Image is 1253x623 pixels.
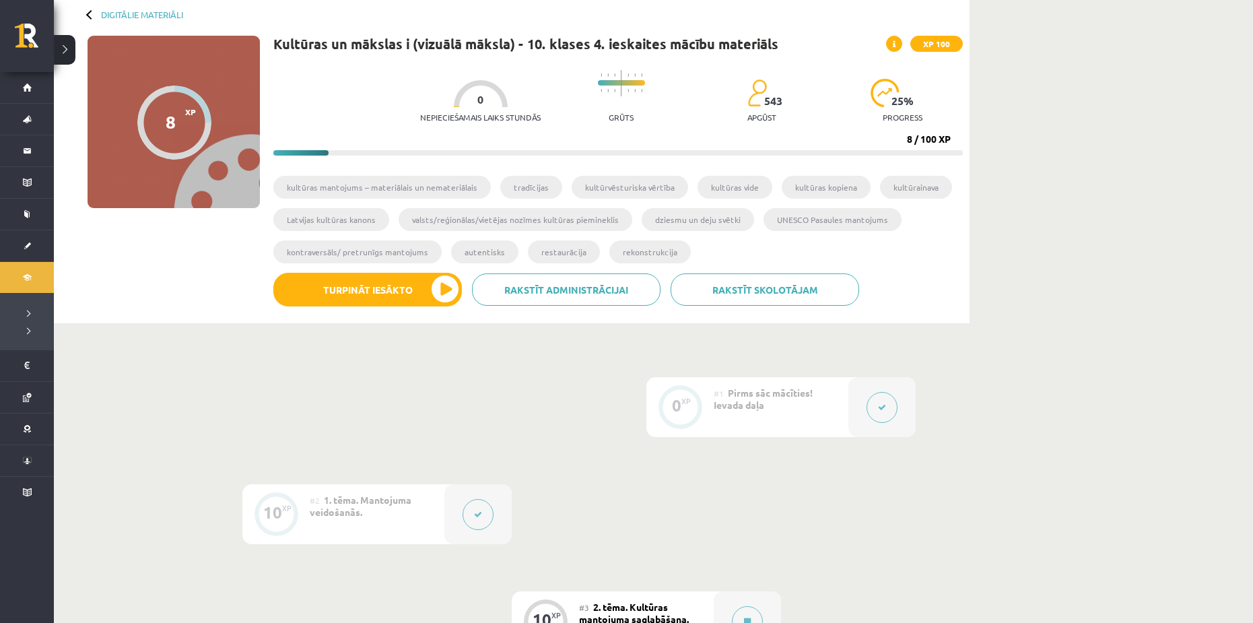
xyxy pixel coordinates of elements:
[698,176,772,199] li: kultūras vide
[681,397,691,405] div: XP
[609,240,691,263] li: rekonstrukcija
[628,89,629,92] img: icon-short-line-57e1e144782c952c97e751825c79c345078a6d821885a25fce030b3d8c18986b.svg
[528,240,600,263] li: restaurācija
[714,387,813,411] span: Pirms sāc mācīties! Ievada daļa
[614,73,615,77] img: icon-short-line-57e1e144782c952c97e751825c79c345078a6d821885a25fce030b3d8c18986b.svg
[273,208,389,231] li: Latvijas kultūras kanons
[607,89,609,92] img: icon-short-line-57e1e144782c952c97e751825c79c345078a6d821885a25fce030b3d8c18986b.svg
[273,36,778,52] h1: Kultūras un mākslas i (vizuālā māksla) - 10. klases 4. ieskaites mācību materiāls
[747,79,767,107] img: students-c634bb4e5e11cddfef0936a35e636f08e4e9abd3cc4e673bd6f9a4125e45ecb1.svg
[399,208,632,231] li: valsts/reģionālas/vietējas nozīmes kultūras piemineklis
[642,208,754,231] li: dziesmu un deju svētki
[764,95,782,107] span: 543
[714,388,724,399] span: #1
[551,612,561,619] div: XP
[263,506,282,519] div: 10
[310,495,320,506] span: #2
[101,9,183,20] a: Digitālie materiāli
[628,73,629,77] img: icon-short-line-57e1e144782c952c97e751825c79c345078a6d821885a25fce030b3d8c18986b.svg
[607,73,609,77] img: icon-short-line-57e1e144782c952c97e751825c79c345078a6d821885a25fce030b3d8c18986b.svg
[472,273,661,306] a: Rakstīt administrācijai
[883,112,922,122] p: progress
[880,176,952,199] li: kultūrainava
[634,73,636,77] img: icon-short-line-57e1e144782c952c97e751825c79c345078a6d821885a25fce030b3d8c18986b.svg
[621,70,622,96] img: icon-long-line-d9ea69661e0d244f92f715978eff75569469978d946b2353a9bb055b3ed8787d.svg
[273,273,462,306] button: Turpināt iesākto
[614,89,615,92] img: icon-short-line-57e1e144782c952c97e751825c79c345078a6d821885a25fce030b3d8c18986b.svg
[672,399,681,412] div: 0
[764,208,902,231] li: UNESCO Pasaules mantojums
[601,73,602,77] img: icon-short-line-57e1e144782c952c97e751825c79c345078a6d821885a25fce030b3d8c18986b.svg
[572,176,688,199] li: kultūrvēsturiska vērtība
[15,24,54,57] a: Rīgas 1. Tālmācības vidusskola
[641,89,642,92] img: icon-short-line-57e1e144782c952c97e751825c79c345078a6d821885a25fce030b3d8c18986b.svg
[871,79,900,107] img: icon-progress-161ccf0a02000e728c5f80fcf4c31c7af3da0e1684b2b1d7c360e028c24a22f1.svg
[671,273,859,306] a: Rakstīt skolotājam
[641,73,642,77] img: icon-short-line-57e1e144782c952c97e751825c79c345078a6d821885a25fce030b3d8c18986b.svg
[609,112,634,122] p: Grūts
[166,112,176,132] div: 8
[273,176,491,199] li: kultūras mantojums – materiālais un nemateriālais
[310,494,411,518] span: 1. tēma. Mantojuma veidošanās.
[282,504,292,512] div: XP
[747,112,776,122] p: apgūst
[579,602,589,613] span: #3
[273,240,442,263] li: kontraversāls/ pretrunīgs mantojums
[910,36,963,52] span: XP 100
[782,176,871,199] li: kultūras kopiena
[185,107,196,117] span: XP
[420,112,541,122] p: Nepieciešamais laiks stundās
[500,176,562,199] li: tradīcijas
[601,89,602,92] img: icon-short-line-57e1e144782c952c97e751825c79c345078a6d821885a25fce030b3d8c18986b.svg
[634,89,636,92] img: icon-short-line-57e1e144782c952c97e751825c79c345078a6d821885a25fce030b3d8c18986b.svg
[451,240,518,263] li: autentisks
[891,95,914,107] span: 25 %
[477,94,483,106] span: 0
